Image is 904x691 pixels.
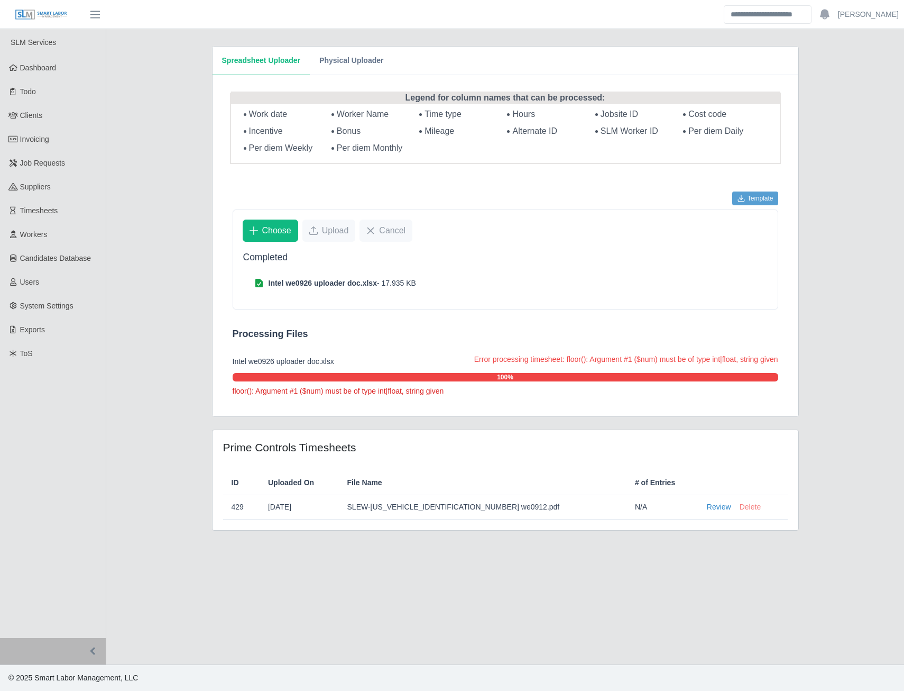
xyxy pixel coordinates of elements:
[249,143,313,152] span: Per diem Weekly
[8,674,138,682] span: © 2025 Smart Labor Management, LLC
[425,110,462,119] span: Time type
[20,278,40,286] span: Users
[337,143,403,152] span: Per diem Monthly
[249,126,283,135] span: Incentive
[232,477,239,488] span: ID
[233,356,334,367] span: Intel we0926 uploader doc.xlsx
[20,87,36,96] span: Todo
[347,477,382,488] span: File Name
[732,192,778,205] button: Template
[213,47,310,75] button: Spreadsheet Uploader
[20,111,43,120] span: Clients
[322,224,349,237] span: Upload
[223,495,260,520] td: 429
[359,220,412,242] button: Cancel
[20,325,45,334] span: Exports
[838,9,899,20] a: [PERSON_NAME]
[20,254,91,262] span: Candidates Database
[260,495,339,520] td: [DATE]
[688,126,743,135] span: Per diem Daily
[512,110,535,119] span: Hours
[310,47,393,75] button: Physical Uploader
[231,92,780,104] legend: Legend for column names that can be processed:
[337,126,361,135] span: Bonus
[377,278,416,288] span: - 17.935 KB
[740,502,761,513] button: Delete
[302,220,356,242] button: Upload
[233,386,778,396] div: floor(): Argument #1 ($num) must be of type int|float, string given
[635,477,675,488] span: # of Entries
[233,326,778,341] h3: Processing Files
[724,5,811,24] input: Search
[20,183,51,191] span: Suppliers
[20,159,66,167] span: Job Requests
[601,110,638,119] span: Jobsite ID
[249,110,288,119] span: Work date
[20,63,57,72] span: Dashboard
[626,495,698,520] td: N/A
[20,302,73,310] span: System Settings
[474,354,778,365] span: Error processing timesheet: floor(): Argument #1 ($num) must be of type int|float, string given
[243,252,768,263] h5: Completed
[379,224,405,237] span: Cancel
[20,349,33,358] span: ToS
[11,38,56,47] span: SLM Services
[268,477,314,488] span: Uploaded On
[262,224,291,237] span: Choose
[269,278,377,288] span: Intel we0926 uploader doc.xlsx
[425,126,454,135] span: Mileage
[339,495,626,520] td: SLEW-[US_VEHICLE_IDENTIFICATION_NUMBER] we0912.pdf
[20,230,48,239] span: Workers
[223,441,594,454] h4: Prime Controls Timesheets
[20,206,58,215] span: Timesheets
[707,502,731,513] a: Review
[243,220,298,242] button: Choose
[20,135,49,143] span: Invoicing
[497,372,513,382] div: 100%
[15,9,68,21] img: SLM Logo
[688,110,726,119] span: Cost code
[512,126,557,135] span: Alternate ID
[337,110,389,119] span: Worker Name
[601,126,658,135] span: SLM Worker ID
